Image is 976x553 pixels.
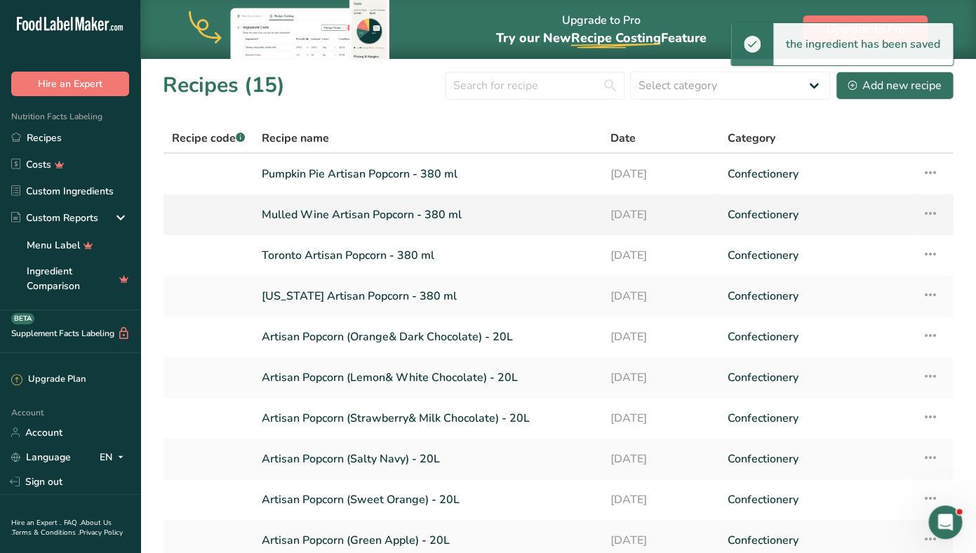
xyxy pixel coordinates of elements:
a: Pumpkin Pie Artisan Popcorn - 380 ml [262,159,594,189]
a: Confectionery [727,404,904,433]
h1: Recipes (15) [163,69,285,101]
div: Upgrade to Pro [495,1,706,59]
a: Artisan Popcorn (Salty Navy) - 20L [262,444,594,474]
a: Confectionery [727,159,904,189]
a: Artisan Popcorn (Orange& Dark Chocolate) - 20L [262,322,594,352]
span: Recipe name [262,130,329,147]
a: Terms & Conditions . [12,528,79,538]
a: [DATE] [610,281,711,311]
span: Date [610,130,636,147]
div: BETA [11,313,34,324]
a: [DATE] [610,444,711,474]
a: [DATE] [610,159,711,189]
span: Try our New Feature [495,29,706,46]
a: Confectionery [727,444,904,474]
div: EN [100,448,129,465]
div: Add new recipe [848,77,942,94]
div: Upgrade Plan [11,373,86,387]
a: [DATE] [610,363,711,392]
a: Confectionery [727,281,904,311]
span: Recipe code [172,131,245,146]
a: Artisan Popcorn (Strawberry& Milk Chocolate) - 20L [262,404,594,433]
span: Recipe Costing [570,29,660,46]
a: [DATE] [610,404,711,433]
a: Hire an Expert . [11,518,61,528]
a: Confectionery [727,322,904,352]
a: Toronto Artisan Popcorn - 380 ml [262,241,594,270]
a: Confectionery [727,200,904,229]
input: Search for recipe [445,72,624,100]
a: Privacy Policy [79,528,123,538]
a: Artisan Popcorn (Sweet Orange) - 20L [262,485,594,514]
a: Mulled Wine Artisan Popcorn - 380 ml [262,200,594,229]
button: Hire an Expert [11,72,129,96]
a: [DATE] [610,200,711,229]
a: Confectionery [727,485,904,514]
a: Confectionery [727,241,904,270]
iframe: Intercom live chat [928,505,962,539]
a: About Us . [11,518,112,538]
a: Confectionery [727,363,904,392]
a: Artisan Popcorn (Lemon& White Chocolate) - 20L [262,363,594,392]
a: Language [11,445,71,469]
a: [DATE] [610,241,711,270]
span: Category [727,130,775,147]
a: [US_STATE] Artisan Popcorn - 380 ml [262,281,594,311]
span: Upgrade to Pro [826,21,904,38]
div: the ingredient has been saved [773,23,953,65]
button: Add new recipe [836,72,954,100]
button: Upgrade to Pro [803,15,928,44]
a: [DATE] [610,322,711,352]
a: [DATE] [610,485,711,514]
a: FAQ . [64,518,81,528]
div: Custom Reports [11,211,98,225]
